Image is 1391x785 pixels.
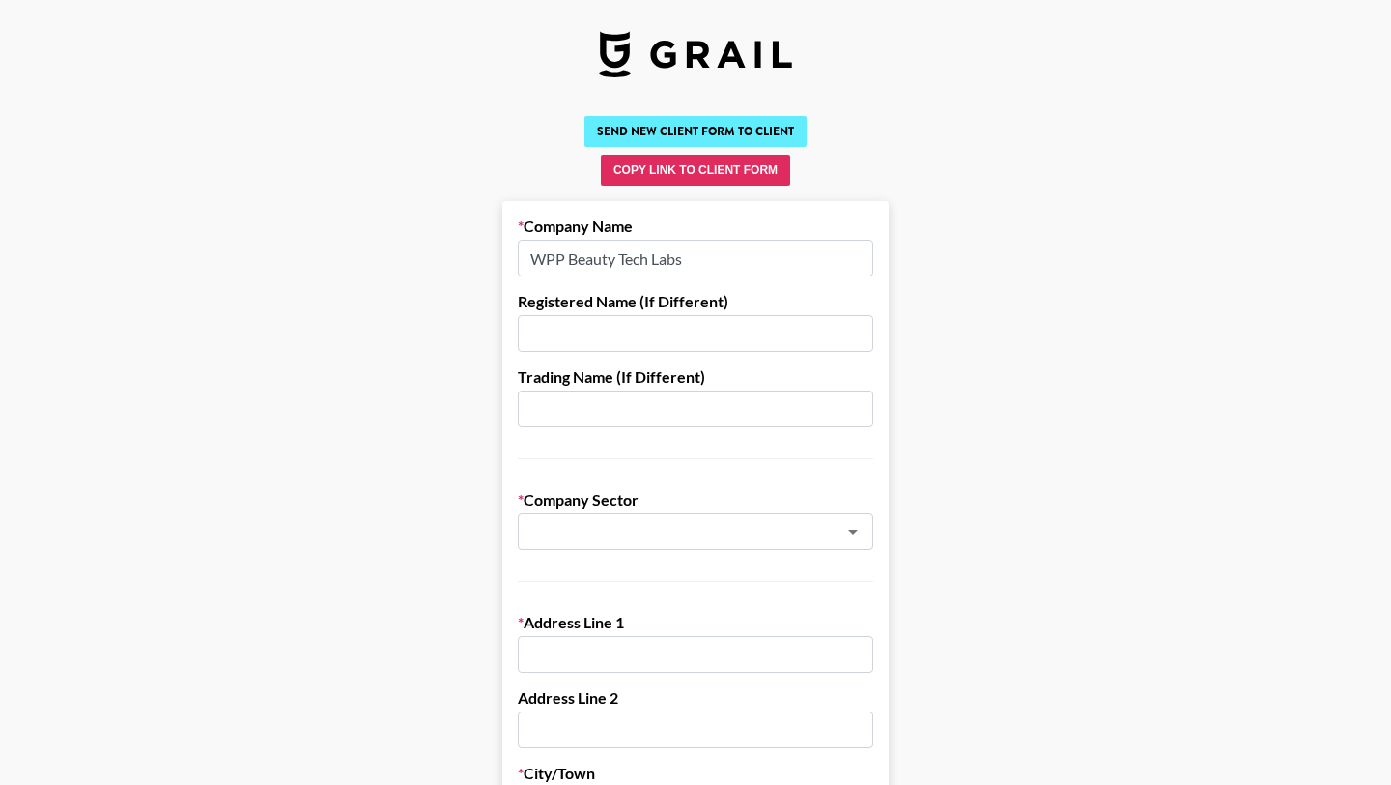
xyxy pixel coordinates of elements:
label: Address Line 1 [518,613,873,632]
button: Copy Link to Client Form [601,155,790,186]
label: Trading Name (If Different) [518,367,873,387]
label: Registered Name (If Different) [518,292,873,311]
button: Open [839,518,866,545]
img: Grail Talent Logo [599,31,792,77]
button: Send New Client Form to Client [584,116,807,147]
label: Company Sector [518,490,873,509]
label: Company Name [518,217,873,236]
label: Address Line 2 [518,688,873,708]
label: City/Town [518,764,873,783]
